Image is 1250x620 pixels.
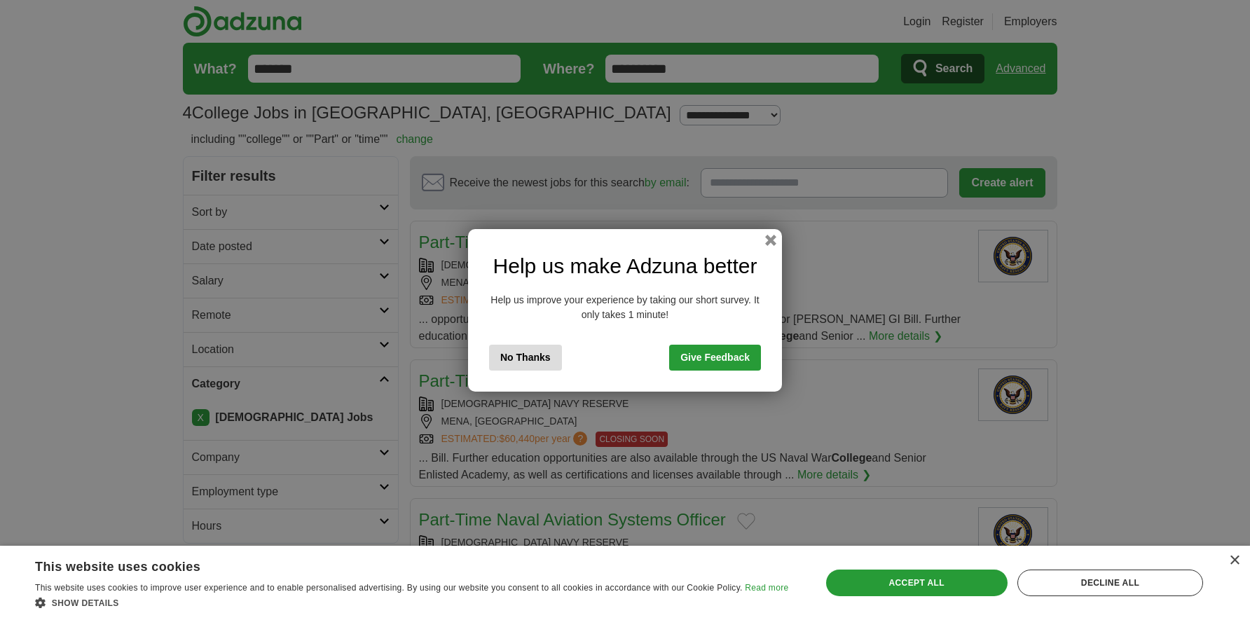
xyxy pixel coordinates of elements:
button: No Thanks [489,345,562,371]
a: Give Feedback [669,345,761,371]
div: Decline all [1017,570,1203,596]
span: This website uses cookies to improve user experience and to enable personalised advertising. By u... [35,583,743,593]
div: Accept all [826,570,1008,596]
span: Show details [52,598,119,608]
p: Help us improve your experience by taking our short survey. It only takes 1 minute! [489,293,761,322]
h2: Help us make Adzuna better [489,250,761,282]
div: This website uses cookies [35,554,753,575]
a: Read more, opens a new window [745,583,788,593]
div: Close [1229,556,1239,566]
div: Show details [35,595,788,609]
